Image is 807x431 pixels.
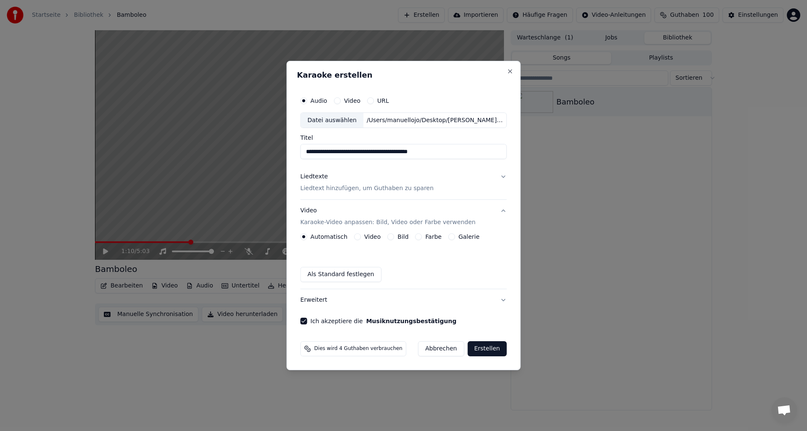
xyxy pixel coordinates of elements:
button: Ich akzeptiere die [366,318,456,324]
p: Liedtext hinzufügen, um Guthaben zu sparen [301,185,434,193]
label: Farbe [425,234,442,240]
button: Erweitert [301,289,507,311]
label: Automatisch [311,234,348,240]
div: VideoKaraoke-Video anpassen: Bild, Video oder Farbe verwenden [301,233,507,289]
label: Audio [311,98,327,104]
label: URL [377,98,389,104]
span: Dies wird 4 Guthaben verbrauchen [314,345,403,352]
label: Ich akzeptiere die [311,318,456,324]
label: Titel [301,135,507,141]
label: Video [344,98,360,104]
label: Bild [398,234,409,240]
button: Abbrechen [418,341,464,356]
button: Als Standard festlegen [301,267,382,282]
button: VideoKaraoke-Video anpassen: Bild, Video oder Farbe verwenden [301,200,507,234]
p: Karaoke-Video anpassen: Bild, Video oder Farbe verwenden [301,218,476,227]
div: Liedtexte [301,173,328,181]
label: Video [364,234,381,240]
h2: Karaoke erstellen [297,71,510,79]
div: Datei auswählen [301,113,364,128]
div: /Users/manuellojo/Desktop/[PERSON_NAME] - La reina del baile_Karaoke_MIT.wav [363,116,506,125]
button: Erstellen [467,341,506,356]
div: Video [301,207,476,227]
button: LiedtexteLiedtext hinzufügen, um Guthaben zu sparen [301,166,507,200]
label: Galerie [459,234,480,240]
